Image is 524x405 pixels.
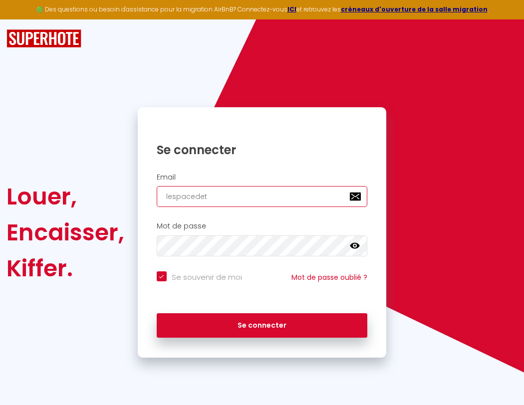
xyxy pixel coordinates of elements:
[287,5,296,13] a: ICI
[291,272,367,282] a: Mot de passe oublié ?
[6,214,124,250] div: Encaisser,
[157,313,368,338] button: Se connecter
[8,4,38,34] button: Ouvrir le widget de chat LiveChat
[6,29,81,48] img: SuperHote logo
[157,186,368,207] input: Ton Email
[157,142,368,158] h1: Se connecter
[157,173,368,182] h2: Email
[6,179,124,214] div: Louer,
[157,222,368,230] h2: Mot de passe
[6,250,124,286] div: Kiffer.
[341,5,488,13] a: créneaux d'ouverture de la salle migration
